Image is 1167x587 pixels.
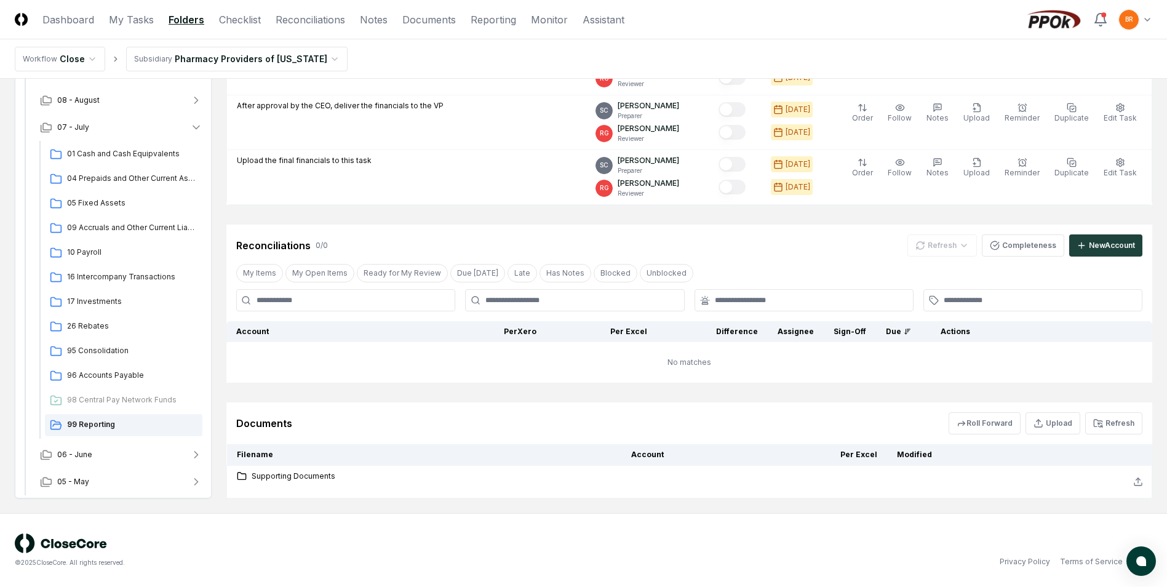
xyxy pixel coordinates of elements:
button: Completeness [982,234,1064,257]
span: Follow [888,113,912,122]
div: Actions [931,326,1143,337]
span: 26 Rebates [67,321,197,332]
div: 0 / 0 [316,240,328,251]
button: My Open Items [285,264,354,282]
a: 04 Prepaids and Other Current Assets [45,168,202,190]
a: My Tasks [109,12,154,27]
a: 98 Central Pay Network Funds [45,389,202,412]
span: Duplicate [1054,168,1089,177]
th: Filename [227,444,621,466]
span: RG [600,183,609,193]
button: Due Today [450,264,505,282]
img: Logo [15,13,28,26]
nav: breadcrumb [15,47,348,71]
a: 01 Cash and Cash Equipvalents [45,143,202,166]
button: Mark complete [719,157,746,172]
span: Upload [963,113,990,122]
a: 95 Consolidation [45,340,202,362]
button: Has Notes [540,264,591,282]
span: 01 Cash and Cash Equipvalents [67,148,197,159]
span: Notes [926,168,949,177]
button: Edit Task [1101,155,1139,181]
span: 05 - May [57,476,89,487]
a: Privacy Policy [1000,556,1050,567]
button: Follow [885,155,914,181]
div: Account [236,326,426,337]
th: Modified [887,444,1050,466]
button: Blocked [594,264,637,282]
button: 08 - August [30,87,212,114]
button: BR [1118,9,1140,31]
th: Sign-Off [824,321,876,342]
img: logo [15,533,107,553]
p: [PERSON_NAME] [618,155,679,166]
p: [PERSON_NAME] [618,178,679,189]
button: Mark complete [719,125,746,140]
p: Preparer [618,166,679,175]
span: 98 Central Pay Network Funds [67,394,197,405]
span: 95 Consolidation [67,345,197,356]
a: Dashboard [42,12,94,27]
a: 05 Fixed Assets [45,193,202,215]
p: Reviewer [618,79,679,89]
div: Due [886,326,911,337]
button: Upload [961,100,992,126]
a: 10 Payroll [45,242,202,264]
div: [DATE] [786,127,810,138]
span: Follow [888,168,912,177]
button: Refresh [1085,412,1142,434]
button: Duplicate [1052,100,1091,126]
a: Supporting Documents [237,471,611,482]
span: SC [600,106,608,115]
span: 96 Accounts Payable [67,370,197,381]
a: Folders [169,12,204,27]
div: [DATE] [786,104,810,115]
span: 08 - August [57,95,100,106]
span: Edit Task [1104,113,1137,122]
button: Roll Forward [949,412,1021,434]
div: New Account [1089,240,1135,251]
span: 05 Fixed Assets [67,198,197,209]
span: 17 Investments [67,296,197,307]
th: Assignee [768,321,824,342]
p: Reviewer [618,134,679,143]
th: Per Excel [776,444,887,466]
a: 17 Investments [45,291,202,313]
span: 10 Payroll [67,247,197,258]
span: Upload [963,168,990,177]
button: My Items [236,264,283,282]
div: Workflow [23,54,57,65]
button: Upload [1026,412,1080,434]
div: Documents [236,416,292,431]
span: Order [852,113,873,122]
div: 2025 [15,60,212,498]
div: Subsidiary [134,54,172,65]
a: 99 Reporting [45,414,202,436]
button: 06 - June [30,441,212,468]
button: Follow [885,100,914,126]
a: 96 Accounts Payable [45,365,202,387]
button: Order [850,155,875,181]
th: Difference [657,321,768,342]
button: Notes [924,100,951,126]
span: 16 Intercompany Transactions [67,271,197,282]
button: NewAccount [1069,234,1142,257]
a: Documents [402,12,456,27]
button: 05 - May [30,468,212,495]
p: [PERSON_NAME] [618,100,679,111]
p: After approval by the CEO, deliver the financials to the VP [237,100,444,111]
button: Duplicate [1052,155,1091,181]
th: Per Xero [436,321,546,342]
button: Mark complete [719,102,746,117]
div: [DATE] [786,159,810,170]
span: Edit Task [1104,168,1137,177]
button: Mark complete [719,180,746,194]
button: atlas-launcher [1126,546,1156,576]
p: Upload the final financials to this task [237,155,372,166]
p: [PERSON_NAME] [618,123,679,134]
th: Per Excel [546,321,657,342]
button: Ready for My Review [357,264,448,282]
span: 04 Prepaids and Other Current Assets [67,173,197,184]
span: Reminder [1005,168,1040,177]
span: Reminder [1005,113,1040,122]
